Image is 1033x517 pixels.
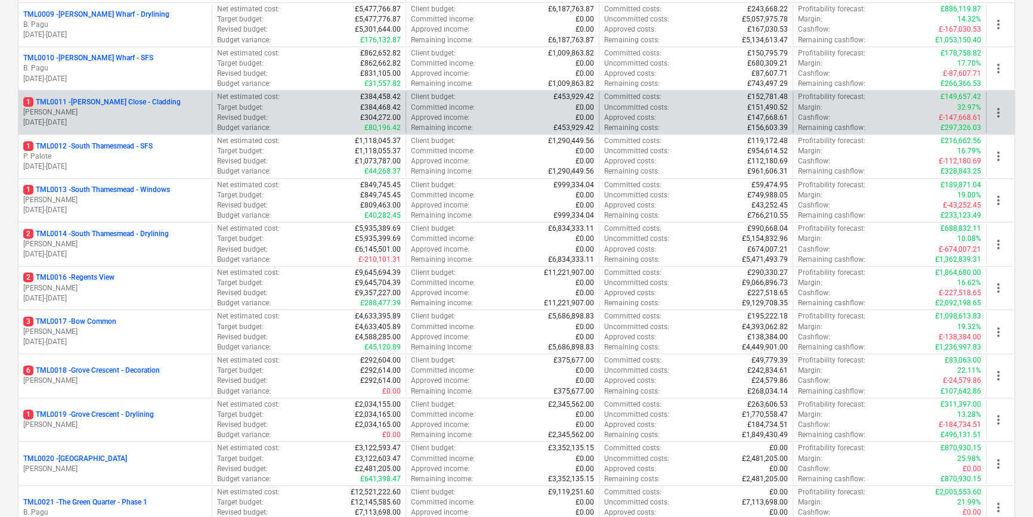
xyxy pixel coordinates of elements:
[604,92,661,102] p: Committed costs :
[957,146,981,156] p: 16.79%
[411,255,473,265] p: Remaining income :
[939,244,981,255] p: £-674,007.21
[939,24,981,35] p: £-167,030.53
[217,4,280,14] p: Net estimated cost :
[355,322,401,332] p: £4,633,405.89
[23,366,160,376] p: TML0018 - Grove Crescent - Decoration
[747,210,788,221] p: £766,210.55
[411,190,475,200] p: Committed income :
[957,103,981,113] p: 32.97%
[604,224,661,234] p: Committed costs :
[798,278,822,288] p: Margin :
[747,311,788,321] p: £195,222.18
[217,224,280,234] p: Net estimated cost :
[217,35,271,45] p: Budget variance :
[217,322,264,332] p: Target budget :
[217,123,271,133] p: Budget variance :
[23,273,33,282] span: 2
[943,69,981,79] p: £-87,607.71
[23,454,207,474] div: TML0020 -[GEOGRAPHIC_DATA][PERSON_NAME]
[23,53,153,63] p: TML0010 - [PERSON_NAME] Wharf - SFS
[798,35,865,45] p: Remaining cashflow :
[742,234,788,244] p: £5,154,832.96
[604,123,660,133] p: Remaining costs :
[548,166,594,177] p: £1,290,449.56
[23,229,169,239] p: TML0014 - South Thamesmead - Drylining
[941,224,981,234] p: £688,832.11
[747,58,788,69] p: £680,309.21
[355,278,401,288] p: £9,645,704.39
[747,190,788,200] p: £749,988.05
[747,113,788,123] p: £147,668.61
[355,14,401,24] p: £5,477,776.87
[355,311,401,321] p: £4,633,395.89
[957,58,981,69] p: 17.70%
[217,298,271,308] p: Budget variance :
[742,298,788,308] p: £9,129,708.35
[360,35,401,45] p: £176,132.87
[23,53,207,83] div: TML0010 -[PERSON_NAME] Wharf - SFSB. Pagu[DATE]-[DATE]
[217,255,271,265] p: Budget variance :
[411,210,473,221] p: Remaining income :
[798,48,865,58] p: Profitability forecast :
[411,58,475,69] p: Committed income :
[217,136,280,146] p: Net estimated cost :
[742,255,788,265] p: £5,471,493.79
[23,30,207,40] p: [DATE] - [DATE]
[576,156,594,166] p: £0.00
[935,298,981,308] p: £2,092,198.65
[604,48,661,58] p: Committed costs :
[798,288,830,298] p: Cashflow :
[747,4,788,14] p: £243,668.22
[604,234,669,244] p: Uncommitted costs :
[217,278,264,288] p: Target budget :
[411,166,473,177] p: Remaining income :
[991,413,1006,427] span: more_vert
[604,278,669,288] p: Uncommitted costs :
[23,141,207,172] div: 1TML0012 -South Thamesmead - SFSP. Palote[DATE]-[DATE]
[360,113,401,123] p: £304,272.00
[411,200,469,210] p: Approved income :
[411,180,456,190] p: Client budget :
[360,48,401,58] p: £862,652.82
[411,244,469,255] p: Approved income :
[217,200,268,210] p: Revised budget :
[604,166,660,177] p: Remaining costs :
[604,69,656,79] p: Approved costs :
[941,210,981,221] p: £233,123.49
[23,410,154,420] p: TML0019 - Grove Crescent - Drylining
[941,79,981,89] p: £266,366.53
[957,190,981,200] p: 19.00%
[23,10,207,40] div: TML0009 -[PERSON_NAME] Wharf - DryliningB. Pagu[DATE]-[DATE]
[217,234,264,244] p: Target budget :
[798,234,822,244] p: Margin :
[355,4,401,14] p: £5,477,766.87
[553,92,594,102] p: £453,929.42
[991,61,1006,76] span: more_vert
[411,113,469,123] p: Approved income :
[604,190,669,200] p: Uncommitted costs :
[411,146,475,156] p: Committed income :
[544,298,594,308] p: £11,221,907.00
[742,35,788,45] p: £5,134,613.47
[747,288,788,298] p: £227,518.65
[411,123,473,133] p: Remaining income :
[747,79,788,89] p: £743,497.29
[751,200,788,210] p: £43,252.45
[360,298,401,308] p: £288,477.39
[604,79,660,89] p: Remaining costs :
[798,268,865,278] p: Profitability forecast :
[751,69,788,79] p: £87,607.71
[576,244,594,255] p: £0.00
[23,249,207,259] p: [DATE] - [DATE]
[576,103,594,113] p: £0.00
[217,288,268,298] p: Revised budget :
[604,210,660,221] p: Remaining costs :
[553,180,594,190] p: £999,334.04
[941,48,981,58] p: £178,758.82
[548,48,594,58] p: £1,009,863.82
[747,48,788,58] p: £150,795.79
[798,146,822,156] p: Margin :
[23,366,207,386] div: 6TML0018 -Grove Crescent - Decoration[PERSON_NAME]
[23,97,181,107] p: TML0011 - [PERSON_NAME] Close - Cladding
